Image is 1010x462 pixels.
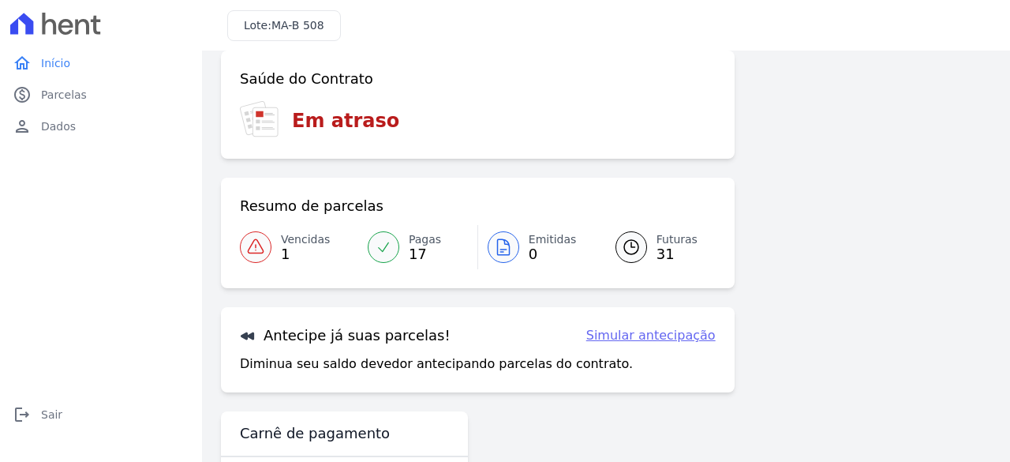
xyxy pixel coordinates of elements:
[6,79,196,111] a: paidParcelas
[281,248,330,261] span: 1
[529,248,577,261] span: 0
[529,231,577,248] span: Emitidas
[13,405,32,424] i: logout
[244,17,324,34] h3: Lote:
[292,107,399,135] h3: Em atraso
[271,19,324,32] span: MA-B 508
[586,326,716,345] a: Simular antecipação
[409,231,441,248] span: Pagas
[41,407,62,423] span: Sair
[656,231,698,248] span: Futuras
[13,85,32,104] i: paid
[13,54,32,73] i: home
[240,355,633,374] p: Diminua seu saldo devedor antecipando parcelas do contrato.
[6,399,196,430] a: logoutSair
[41,55,70,71] span: Início
[281,231,330,248] span: Vencidas
[597,225,716,269] a: Futuras 31
[478,225,597,269] a: Emitidas 0
[41,87,87,103] span: Parcelas
[358,225,477,269] a: Pagas 17
[240,326,451,345] h3: Antecipe já suas parcelas!
[41,118,76,134] span: Dados
[13,117,32,136] i: person
[240,225,358,269] a: Vencidas 1
[240,424,390,443] h3: Carnê de pagamento
[240,197,383,216] h3: Resumo de parcelas
[6,47,196,79] a: homeInício
[240,69,373,88] h3: Saúde do Contrato
[409,248,441,261] span: 17
[6,111,196,142] a: personDados
[656,248,698,261] span: 31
